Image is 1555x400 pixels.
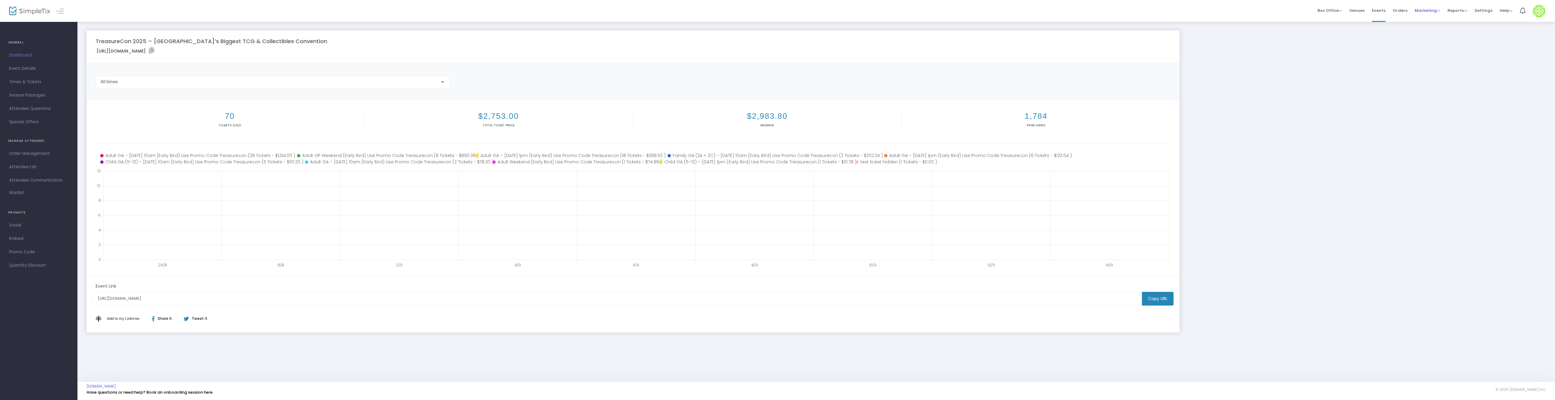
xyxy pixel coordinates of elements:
a: Have questions or need help? Book an onboarding session here [87,389,213,395]
a: [DOMAIN_NAME] [87,384,116,389]
text: 10 [97,183,101,188]
span: Special Offers [9,118,68,126]
text: 4 [98,227,101,232]
span: Venues [1349,3,1365,18]
text: 8 [98,198,101,203]
span: Reports [1447,8,1467,13]
text: 2/9 [396,262,402,268]
p: Tickets sold [97,123,363,128]
h2: 70 [97,111,363,121]
img: linktree [96,316,105,321]
p: Total Ticket Price [366,123,632,128]
m-panel-title: TreasureCon 2025 – [GEOGRAPHIC_DATA]’s Biggest TCG & Collectibles Convention [96,37,327,45]
m-panel-subtitle: Event Link [96,283,116,289]
h4: PROMOTE [8,207,69,219]
span: Embed [9,235,68,243]
span: Events [1372,3,1386,18]
span: Waitlist [9,190,24,196]
span: Box Office [1317,8,1342,13]
span: Quantity Discount [9,262,68,269]
span: Times & Tickets [9,78,68,86]
h4: GENERAL [8,36,69,49]
label: [URL][DOMAIN_NAME] [97,47,154,54]
p: Revenue [634,123,900,128]
text: 6 [98,213,101,218]
text: 6/9 [633,262,639,268]
h2: 1,784 [903,111,1169,121]
text: 0 [98,257,101,262]
button: Add This to My Linktree [105,311,141,326]
text: 29/8 [158,262,167,268]
text: 12 [97,168,101,173]
text: 4/9 [514,262,521,268]
p: Page Views [903,123,1169,128]
text: 10/9 [869,262,877,268]
span: Help [1500,8,1512,13]
span: Add to my Linktree [107,316,139,321]
h2: $2,753.00 [366,111,632,121]
span: Dashboard [9,51,68,59]
span: Attendee Communication [9,176,68,184]
span: Orders [1393,3,1407,18]
text: 8/9 [751,262,758,268]
span: Season Packages [9,91,68,99]
text: 12/9 [987,262,995,268]
text: 14/9 [1106,262,1113,268]
span: Event Details [9,65,68,73]
span: Order Management [9,150,68,158]
div: Tweet it [178,316,210,321]
span: Settings [1475,3,1492,18]
h4: MANAGE ATTENDEES [8,135,69,147]
h2: $2,983.80 [634,111,900,121]
span: Marketing [1415,8,1440,13]
text: 2 [98,242,101,247]
span: Attendee List [9,163,68,171]
div: Share it [146,316,183,321]
text: 31/8 [277,262,284,268]
m-button: Copy URL [1142,292,1174,306]
span: All times [101,79,118,84]
span: © 2025 [DOMAIN_NAME] Inc. [1495,387,1546,392]
span: Social [9,221,68,229]
span: Attendee Questions [9,105,68,113]
span: Promo Code [9,248,68,256]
